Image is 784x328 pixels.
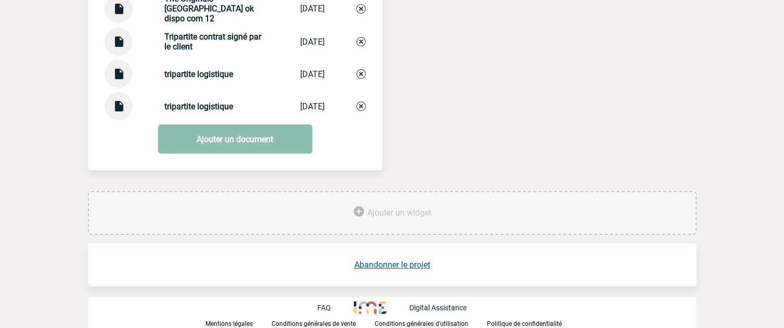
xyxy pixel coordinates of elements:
p: FAQ [317,304,331,312]
div: [DATE] [300,37,325,47]
p: Politique de confidentialité [487,320,562,327]
a: Conditions générales d'utilisation [375,318,487,328]
p: Conditions générales de vente [272,320,356,327]
a: Politique de confidentialité [487,318,579,328]
a: FAQ [317,302,354,312]
div: Ajouter des outils d'aide à la gestion de votre événement [88,191,697,235]
strong: tripartite logistique [164,69,233,79]
div: [DATE] [300,4,325,14]
img: Supprimer [356,4,366,14]
p: Conditions générales d'utilisation [375,320,468,327]
div: [DATE] [300,69,325,79]
img: Supprimer [356,102,366,111]
img: Supprimer [356,69,366,79]
img: http://www.idealmeetingsevents.fr/ [354,301,386,314]
a: Mentions légales [205,318,272,328]
img: Supprimer [356,37,366,46]
a: Abandonner le projet [354,260,430,270]
strong: Tripartite contrat signé par le client [164,32,261,52]
p: Mentions légales [205,320,253,327]
a: Conditions générales de vente [272,318,375,328]
a: Ajouter un document [158,124,312,154]
div: [DATE] [300,102,325,111]
p: Digital Assistance [409,304,467,312]
span: Ajouter un widget [367,208,431,218]
strong: tripartite logistique [164,102,233,111]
